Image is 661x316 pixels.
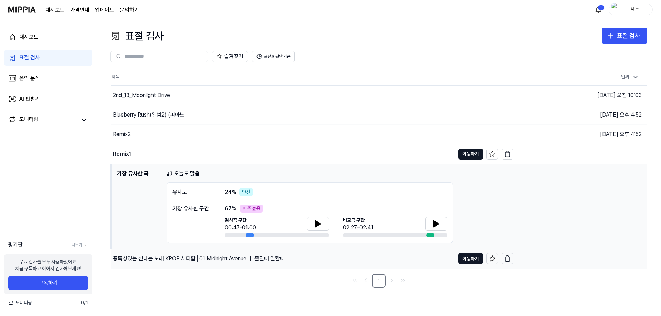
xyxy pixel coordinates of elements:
[113,150,131,158] div: Remix1
[4,50,92,66] a: 표절 검사
[372,274,386,288] a: 1
[458,253,483,264] button: 이동하기
[172,205,211,213] div: 가장 유사한 구간
[19,33,39,41] div: 대시보드
[110,274,647,288] nav: pagination
[19,95,40,103] div: AI 판별기
[15,259,81,272] div: 무료 검사를 모두 사용하셨어요. 지금 구독하고 이어서 검사해보세요!
[609,4,653,15] button: profile레드
[225,188,237,196] span: 24 %
[343,224,373,232] div: 02:27-02:41
[513,105,648,124] td: [DATE] 오후 4:52
[252,51,295,62] button: 표절률 판단 기준
[361,275,370,285] a: Go to previous page
[598,5,605,10] div: 1
[225,205,237,213] span: 67 %
[70,6,90,14] a: 가격안내
[513,249,648,269] td: [DATE] 오후 12:20
[117,170,161,243] h1: 가장 유사한 곡
[19,54,40,62] div: 표절 검사
[212,51,248,62] button: 즐겨찾기
[618,72,642,83] div: 날짜
[95,6,114,14] a: 업데이트
[8,115,77,125] a: 모니터링
[398,275,408,285] a: Go to last page
[602,28,647,44] button: 표절 검사
[45,6,65,14] a: 대시보드
[172,188,211,196] div: 유사도
[111,69,513,85] th: 제목
[593,4,604,15] button: 알림1
[239,188,253,196] div: 안전
[513,144,648,164] td: [DATE] 오후 4:51
[225,224,256,232] div: 00:47-01:00
[513,85,648,105] td: [DATE] 오전 10:03
[167,170,200,178] a: 오늘도 맑음
[8,276,88,290] button: 구독하기
[617,31,640,41] div: 표절 검사
[113,130,131,139] div: Remix2
[513,124,648,144] td: [DATE] 오후 4:52
[621,6,648,13] div: 레드
[611,3,619,17] img: profile
[458,149,483,160] button: 이동하기
[81,299,88,306] span: 0 / 1
[120,6,139,14] a: 문의하기
[113,111,185,119] div: Blueberry Rush(앨범2) (피아노
[225,217,256,224] span: 검사곡 구간
[113,91,170,99] div: 2nd_13_Moonlight Drive
[387,275,397,285] a: Go to next page
[594,6,602,14] img: 알림
[4,70,92,87] a: 음악 분석
[4,29,92,45] a: 대시보드
[110,28,164,44] div: 표절 검사
[113,254,285,263] div: 중독성있는 신나는 노래 KPOP 시티팝│01 Midnight Avenue ｜ 졸릴때 일할때
[8,299,32,306] span: 모니터링
[8,241,23,249] span: 평가판
[19,74,40,83] div: 음악 분석
[240,205,263,213] div: 아주 높음
[343,217,373,224] span: 비교곡 구간
[72,242,88,248] a: 더보기
[350,275,359,285] a: Go to first page
[4,91,92,107] a: AI 판별기
[19,115,39,125] div: 모니터링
